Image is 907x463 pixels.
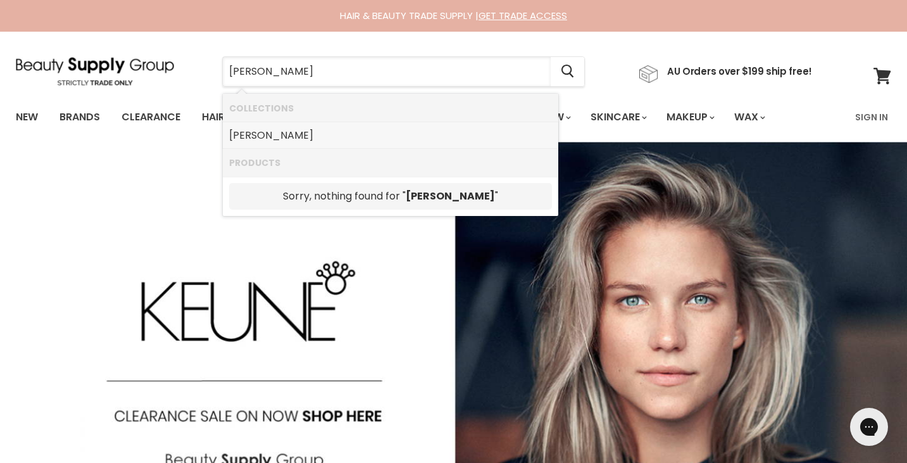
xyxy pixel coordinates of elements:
[844,403,894,450] iframe: Gorgias live chat messenger
[6,104,47,130] a: New
[50,104,109,130] a: Brands
[6,99,811,136] ul: Main menu
[223,148,558,177] li: Products
[479,9,567,22] a: GET TRADE ACCESS
[406,189,495,203] strong: [PERSON_NAME]
[223,94,558,122] li: Collections
[551,57,584,86] button: Search
[222,56,585,87] form: Product
[223,177,558,216] li: Did you mean
[848,104,896,130] a: Sign In
[235,189,546,203] p: Sorry, nothing found for " "
[657,104,722,130] a: Makeup
[229,128,313,143] b: [PERSON_NAME]
[581,104,654,130] a: Skincare
[223,57,551,86] input: Search
[192,104,266,130] a: Haircare
[725,104,773,130] a: Wax
[223,122,558,149] li: Collections: Zenz
[112,104,190,130] a: Clearance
